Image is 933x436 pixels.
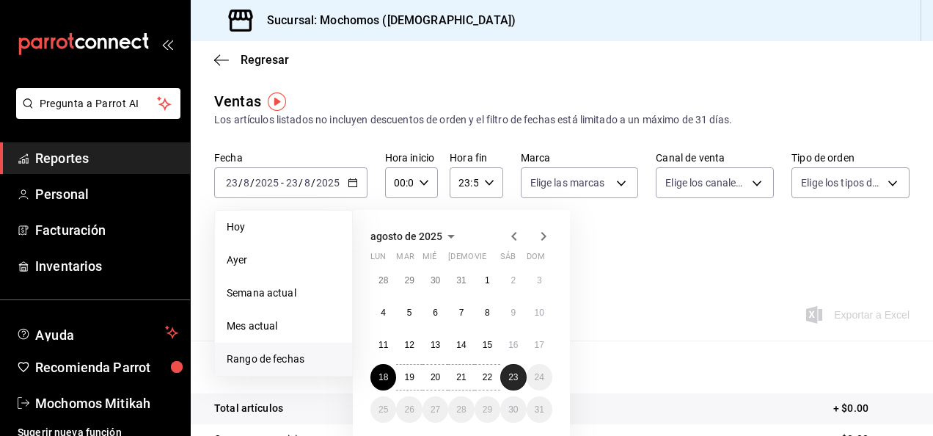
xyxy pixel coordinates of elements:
[214,112,910,128] div: Los artículos listados no incluyen descuentos de orden y el filtro de fechas está limitado a un m...
[404,372,414,382] abbr: 19 de agosto de 2025
[378,404,388,415] abbr: 25 de agosto de 2025
[475,267,500,294] button: 1 de agosto de 2025
[801,175,882,190] span: Elige los tipos de orden
[448,252,535,267] abbr: jueves
[404,404,414,415] abbr: 26 de agosto de 2025
[422,299,448,326] button: 6 de agosto de 2025
[500,252,516,267] abbr: sábado
[833,401,910,416] p: + $0.00
[431,404,440,415] abbr: 27 de agosto de 2025
[370,230,442,242] span: agosto de 2025
[456,372,466,382] abbr: 21 de agosto de 2025
[370,228,460,245] button: agosto de 2025
[537,275,542,286] abbr: 3 de agosto de 2025
[527,396,552,423] button: 31 de agosto de 2025
[238,177,243,189] span: /
[535,340,544,350] abbr: 17 de agosto de 2025
[527,364,552,390] button: 24 de agosto de 2025
[10,106,180,122] a: Pregunta a Parrot AI
[227,219,340,235] span: Hoy
[530,175,605,190] span: Elige las marcas
[315,177,340,189] input: ----
[665,175,747,190] span: Elige los canales de venta
[448,332,474,358] button: 14 de agosto de 2025
[370,396,396,423] button: 25 de agosto de 2025
[483,340,492,350] abbr: 15 de agosto de 2025
[214,153,367,163] label: Fecha
[225,177,238,189] input: --
[508,340,518,350] abbr: 16 de agosto de 2025
[35,184,178,204] span: Personal
[255,177,279,189] input: ----
[370,252,386,267] abbr: lunes
[456,275,466,286] abbr: 31 de julio de 2025
[422,396,448,423] button: 27 de agosto de 2025
[535,404,544,415] abbr: 31 de agosto de 2025
[456,404,466,415] abbr: 28 de agosto de 2025
[433,308,438,318] abbr: 6 de agosto de 2025
[448,396,474,423] button: 28 de agosto de 2025
[378,372,388,382] abbr: 18 de agosto de 2025
[527,252,545,267] abbr: domingo
[396,299,422,326] button: 5 de agosto de 2025
[304,177,311,189] input: --
[475,396,500,423] button: 29 de agosto de 2025
[243,177,250,189] input: --
[422,252,436,267] abbr: miércoles
[385,153,438,163] label: Hora inicio
[485,308,490,318] abbr: 8 de agosto de 2025
[508,372,518,382] abbr: 23 de agosto de 2025
[511,275,516,286] abbr: 2 de agosto de 2025
[448,299,474,326] button: 7 de agosto de 2025
[521,153,639,163] label: Marca
[255,12,516,29] h3: Sucursal: Mochomos ([DEMOGRAPHIC_DATA])
[370,332,396,358] button: 11 de agosto de 2025
[227,252,340,268] span: Ayer
[456,340,466,350] abbr: 14 de agosto de 2025
[40,96,158,112] span: Pregunta a Parrot AI
[396,267,422,294] button: 29 de julio de 2025
[214,90,261,112] div: Ventas
[535,372,544,382] abbr: 24 de agosto de 2025
[500,299,526,326] button: 9 de agosto de 2025
[508,404,518,415] abbr: 30 de agosto de 2025
[214,53,289,67] button: Regresar
[656,153,774,163] label: Canal de venta
[527,299,552,326] button: 10 de agosto de 2025
[475,364,500,390] button: 22 de agosto de 2025
[511,308,516,318] abbr: 9 de agosto de 2025
[35,220,178,240] span: Facturación
[35,324,159,341] span: Ayuda
[370,267,396,294] button: 28 de julio de 2025
[370,364,396,390] button: 18 de agosto de 2025
[407,308,412,318] abbr: 5 de agosto de 2025
[500,396,526,423] button: 30 de agosto de 2025
[35,148,178,168] span: Reportes
[500,332,526,358] button: 16 de agosto de 2025
[431,372,440,382] abbr: 20 de agosto de 2025
[485,275,490,286] abbr: 1 de agosto de 2025
[378,340,388,350] abbr: 11 de agosto de 2025
[299,177,303,189] span: /
[448,267,474,294] button: 31 de julio de 2025
[396,252,414,267] abbr: martes
[285,177,299,189] input: --
[241,53,289,67] span: Regresar
[396,332,422,358] button: 12 de agosto de 2025
[431,275,440,286] abbr: 30 de julio de 2025
[370,299,396,326] button: 4 de agosto de 2025
[35,256,178,276] span: Inventarios
[16,88,180,119] button: Pregunta a Parrot AI
[268,92,286,111] img: Tooltip marker
[227,319,340,334] span: Mes actual
[535,308,544,318] abbr: 10 de agosto de 2025
[35,357,178,377] span: Recomienda Parrot
[404,275,414,286] abbr: 29 de julio de 2025
[422,267,448,294] button: 30 de julio de 2025
[475,332,500,358] button: 15 de agosto de 2025
[161,38,173,50] button: open_drawer_menu
[483,404,492,415] abbr: 29 de agosto de 2025
[227,286,340,301] span: Semana actual
[311,177,315,189] span: /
